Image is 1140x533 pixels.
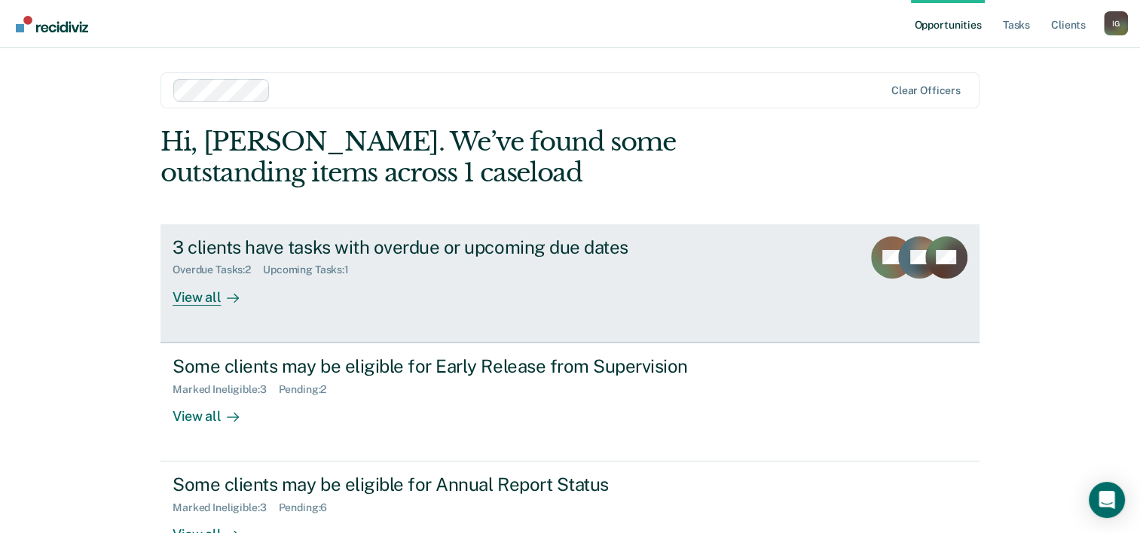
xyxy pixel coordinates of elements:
div: 3 clients have tasks with overdue or upcoming due dates [173,236,701,258]
div: Clear officers [891,84,961,97]
div: Open Intercom Messenger [1089,482,1125,518]
div: Marked Ineligible : 3 [173,383,278,396]
div: Some clients may be eligible for Early Release from Supervision [173,355,701,377]
div: View all [173,395,257,425]
div: Some clients may be eligible for Annual Report Status [173,474,701,495]
div: Upcoming Tasks : 1 [263,263,361,276]
img: Recidiviz [16,16,88,32]
div: Pending : 6 [279,501,340,514]
div: Pending : 2 [279,383,339,396]
div: I G [1104,11,1128,35]
a: Some clients may be eligible for Early Release from SupervisionMarked Ineligible:3Pending:2View all [160,343,980,461]
a: 3 clients have tasks with overdue or upcoming due datesOverdue Tasks:2Upcoming Tasks:1View all [160,224,980,343]
div: Overdue Tasks : 2 [173,263,263,276]
div: View all [173,276,257,306]
div: Hi, [PERSON_NAME]. We’ve found some outstanding items across 1 caseload [160,126,815,188]
button: Profile dropdown button [1104,11,1128,35]
div: Marked Ineligible : 3 [173,501,278,514]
